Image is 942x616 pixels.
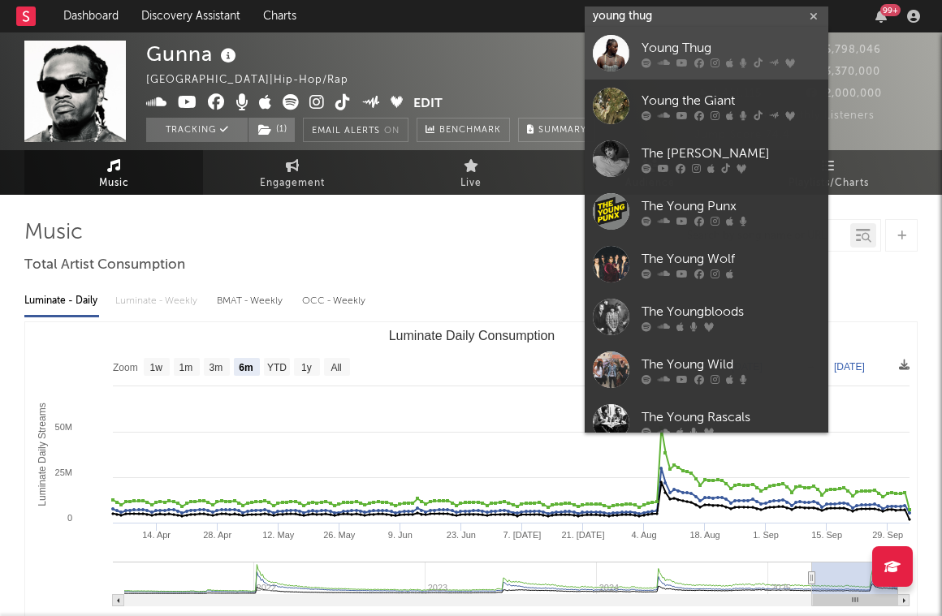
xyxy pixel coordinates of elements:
[323,530,356,540] text: 26. May
[585,291,828,343] a: The Youngbloods
[388,530,413,540] text: 9. Jun
[585,132,828,185] a: The [PERSON_NAME]
[447,530,476,540] text: 23. Jun
[150,362,163,373] text: 1w
[880,4,901,16] div: 99 +
[331,362,341,373] text: All
[301,362,312,373] text: 1y
[146,71,367,90] div: [GEOGRAPHIC_DATA] | Hip-Hop/Rap
[806,45,881,55] span: 5,798,046
[585,80,828,132] a: Young the Giant
[302,287,367,315] div: OCC - Weekly
[203,530,231,540] text: 28. Apr
[24,287,99,315] div: Luminate - Daily
[585,238,828,291] a: The Young Wolf
[248,118,296,142] span: ( 1 )
[585,343,828,396] a: The Young Wild
[67,513,72,523] text: 0
[585,27,828,80] a: Young Thug
[217,287,286,315] div: BMAT - Weekly
[303,118,408,142] button: Email AlertsOn
[811,530,842,540] text: 15. Sep
[24,256,185,275] span: Total Artist Consumption
[210,362,223,373] text: 3m
[146,41,240,67] div: Gunna
[99,174,129,193] span: Music
[789,174,869,193] span: Playlists/Charts
[806,67,880,77] span: 3,370,000
[267,362,287,373] text: YTD
[55,422,72,432] text: 50M
[113,362,138,373] text: Zoom
[203,150,382,195] a: Engagement
[503,530,541,540] text: 7. [DATE]
[585,396,828,449] a: The Young Rascals
[642,197,820,217] div: The Young Punx
[642,39,820,58] div: Young Thug
[439,121,501,140] span: Benchmark
[642,250,820,269] div: The Young Wolf
[24,150,203,195] a: Music
[413,94,443,114] button: Edit
[642,303,820,322] div: The Youngbloods
[262,530,295,540] text: 12. May
[37,403,48,506] text: Luminate Daily Streams
[689,530,719,540] text: 18. Aug
[518,118,595,142] button: Summary
[248,118,295,142] button: (1)
[631,530,656,540] text: 4. Aug
[642,92,820,111] div: Young the Giant
[538,126,586,135] span: Summary
[389,329,555,342] text: Luminate Daily Consumption
[739,150,918,195] a: Playlists/Charts
[55,467,72,477] text: 25M
[585,6,828,27] input: Search for artists
[417,118,510,142] a: Benchmark
[834,361,865,373] text: [DATE]
[875,10,887,23] button: 99+
[179,362,193,373] text: 1m
[561,530,604,540] text: 21. [DATE]
[753,530,779,540] text: 1. Sep
[806,88,882,99] span: 2,000,000
[872,530,903,540] text: 29. Sep
[642,144,820,164] div: The [PERSON_NAME]
[146,118,248,142] button: Tracking
[260,174,325,193] span: Engagement
[239,362,253,373] text: 6m
[460,174,482,193] span: Live
[382,150,560,195] a: Live
[384,127,400,136] em: On
[642,355,820,375] div: The Young Wild
[585,185,828,238] a: The Young Punx
[142,530,171,540] text: 14. Apr
[560,150,739,195] a: Audience
[642,408,820,428] div: The Young Rascals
